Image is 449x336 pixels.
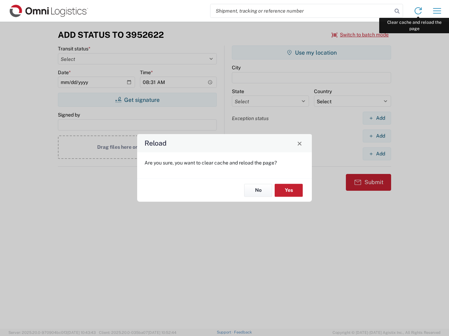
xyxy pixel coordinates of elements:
button: Yes [275,184,303,197]
button: Close [295,138,304,148]
p: Are you sure, you want to clear cache and reload the page? [145,160,304,166]
button: No [244,184,272,197]
input: Shipment, tracking or reference number [210,4,392,17]
h4: Reload [145,138,167,148]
